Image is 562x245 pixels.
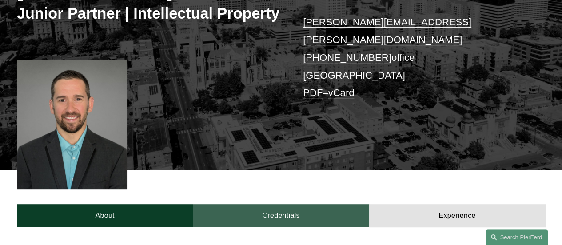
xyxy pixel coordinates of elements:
[303,13,523,102] p: office [GEOGRAPHIC_DATA] –
[193,204,369,227] a: Credentials
[303,52,391,63] a: [PHONE_NUMBER]
[369,204,545,227] a: Experience
[486,229,548,245] a: Search this site
[17,4,281,23] h3: Junior Partner | Intellectual Property
[303,87,323,98] a: PDF
[303,16,471,45] a: [PERSON_NAME][EMAIL_ADDRESS][PERSON_NAME][DOMAIN_NAME]
[328,87,354,98] a: vCard
[17,204,193,227] a: About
